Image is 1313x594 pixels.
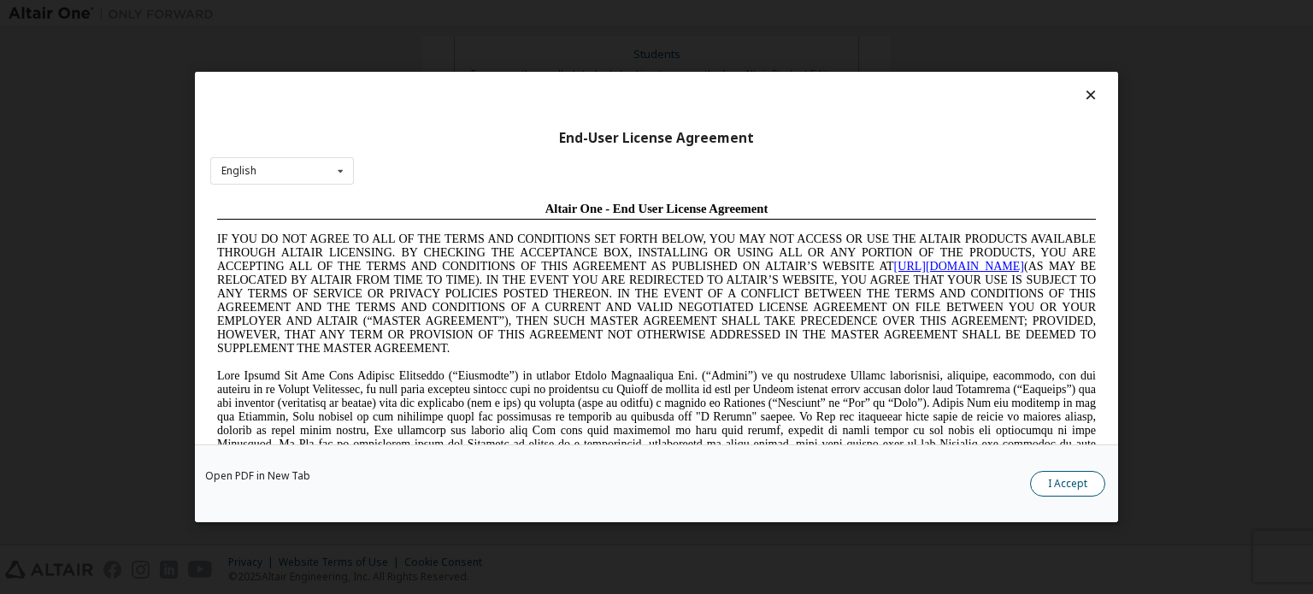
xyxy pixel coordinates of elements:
div: End-User License Agreement [210,130,1103,147]
button: I Accept [1030,471,1105,497]
span: Lore Ipsumd Sit Ame Cons Adipisc Elitseddo (“Eiusmodte”) in utlabor Etdolo Magnaaliqua Eni. (“Adm... [7,174,886,297]
a: [URL][DOMAIN_NAME] [684,65,814,78]
span: Altair One - End User License Agreement [335,7,558,21]
span: IF YOU DO NOT AGREE TO ALL OF THE TERMS AND CONDITIONS SET FORTH BELOW, YOU MAY NOT ACCESS OR USE... [7,38,886,160]
div: English [221,166,256,176]
a: Open PDF in New Tab [205,471,310,481]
